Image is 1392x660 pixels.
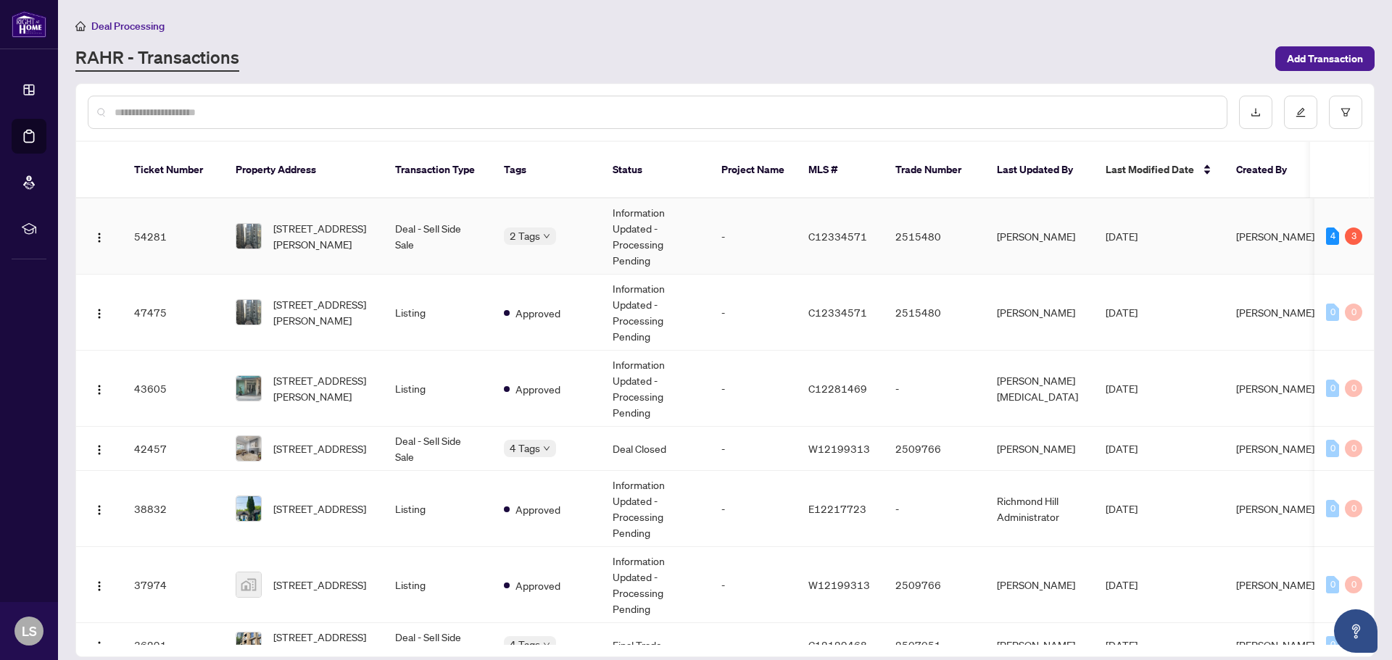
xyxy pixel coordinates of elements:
span: down [543,641,550,648]
th: Created By [1225,142,1312,199]
td: 2515480 [884,275,985,351]
button: Logo [88,225,111,248]
th: MLS # [797,142,884,199]
div: 0 [1345,380,1362,397]
img: thumbnail-img [236,632,261,657]
span: LS [22,621,37,641]
td: Deal Closed [601,427,710,471]
div: 0 [1326,636,1339,653]
span: W12199313 [808,442,870,455]
div: 4 [1326,227,1339,245]
td: Listing [384,471,492,547]
td: - [884,471,985,547]
span: [STREET_ADDRESS] [273,577,366,593]
div: 0 [1326,500,1339,517]
td: [PERSON_NAME] [985,427,1094,471]
td: Listing [384,547,492,623]
span: C12334571 [808,230,867,243]
td: Information Updated - Processing Pending [601,471,710,547]
span: [PERSON_NAME] [1236,638,1314,651]
button: Logo [88,301,111,324]
td: Deal - Sell Side Sale [384,427,492,471]
span: C12334571 [808,306,867,319]
th: Last Updated By [985,142,1094,199]
td: Listing [384,275,492,351]
span: edit [1296,107,1306,117]
span: [DATE] [1106,306,1138,319]
td: 38832 [123,471,224,547]
button: Logo [88,573,111,596]
span: [DATE] [1106,230,1138,243]
span: filter [1341,107,1351,117]
td: [PERSON_NAME] [985,199,1094,275]
span: Deal Processing [91,20,165,33]
span: Approved [515,305,560,321]
span: C12281469 [808,382,867,395]
button: edit [1284,96,1317,129]
span: [STREET_ADDRESS] [273,501,366,517]
span: [PERSON_NAME] [1236,578,1314,591]
button: Logo [88,497,111,520]
span: [PERSON_NAME] [1236,382,1314,395]
td: 37974 [123,547,224,623]
span: W12199313 [808,578,870,591]
th: Last Modified Date [1094,142,1225,199]
span: home [75,21,86,31]
img: Logo [94,640,105,652]
td: Information Updated - Processing Pending [601,351,710,427]
div: 0 [1345,440,1362,457]
td: - [710,471,797,547]
td: [PERSON_NAME][MEDICAL_DATA] [985,351,1094,427]
td: - [710,199,797,275]
img: thumbnail-img [236,436,261,461]
a: RAHR - Transactions [75,46,239,72]
span: [STREET_ADDRESS][PERSON_NAME] [273,372,372,404]
th: Transaction Type [384,142,492,199]
div: 0 [1326,380,1339,397]
td: 47475 [123,275,224,351]
img: thumbnail-img [236,496,261,521]
button: Add Transaction [1275,46,1375,71]
td: 2509766 [884,547,985,623]
td: [PERSON_NAME] [985,275,1094,351]
th: Property Address [224,142,384,199]
span: [DATE] [1106,382,1138,395]
th: Ticket Number [123,142,224,199]
td: Information Updated - Processing Pending [601,547,710,623]
span: Add Transaction [1287,47,1363,70]
span: Approved [515,381,560,397]
span: [DATE] [1106,578,1138,591]
span: down [543,445,550,452]
span: download [1251,107,1261,117]
div: 0 [1326,304,1339,321]
span: [STREET_ADDRESS] [273,440,366,456]
span: down [543,233,550,240]
td: 2515480 [884,199,985,275]
th: Trade Number [884,142,985,199]
span: [PERSON_NAME] [1236,306,1314,319]
td: - [710,351,797,427]
td: Information Updated - Processing Pending [601,199,710,275]
img: Logo [94,232,105,243]
span: [DATE] [1106,442,1138,455]
span: Last Modified Date [1106,162,1194,177]
span: Approved [515,577,560,593]
div: 0 [1345,576,1362,593]
td: - [710,427,797,471]
span: [PERSON_NAME] [1236,502,1314,515]
div: 0 [1345,304,1362,321]
span: [STREET_ADDRESS][PERSON_NAME] [273,296,372,328]
span: 2 Tags [510,227,540,244]
td: - [884,351,985,427]
span: 4 Tags [510,440,540,456]
img: thumbnail-img [236,572,261,597]
img: logo [12,11,46,38]
th: Status [601,142,710,199]
span: [DATE] [1106,502,1138,515]
img: Logo [94,384,105,396]
img: Logo [94,308,105,319]
span: [PERSON_NAME] [1236,442,1314,455]
th: Project Name [710,142,797,199]
span: [DATE] [1106,638,1138,651]
div: 0 [1345,500,1362,517]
